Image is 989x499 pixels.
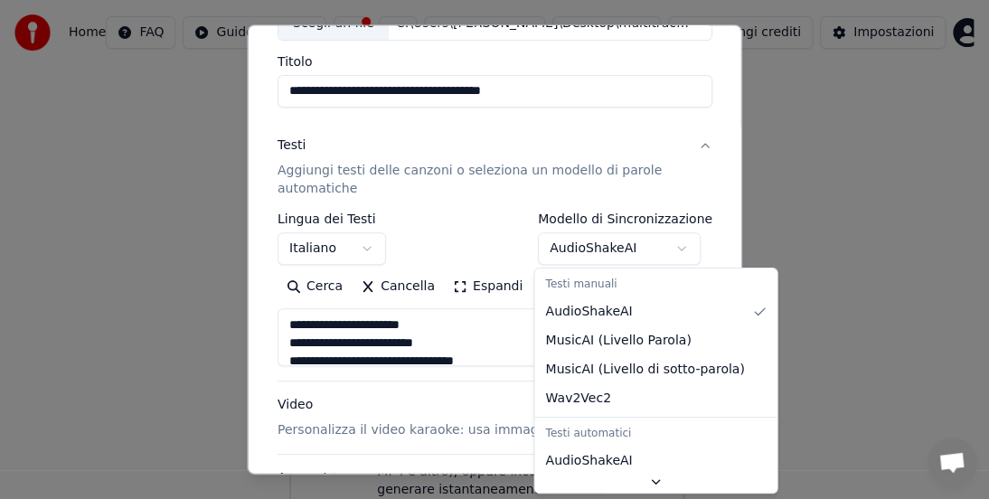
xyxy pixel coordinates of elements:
[545,303,632,321] span: AudioShakeAI
[538,272,773,297] div: Testi manuali
[545,332,691,350] span: MusicAI ( Livello Parola )
[545,361,744,379] span: MusicAI ( Livello di sotto-parola )
[538,421,773,447] div: Testi automatici
[545,452,632,470] span: AudioShakeAI
[545,390,610,408] span: Wav2Vec2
